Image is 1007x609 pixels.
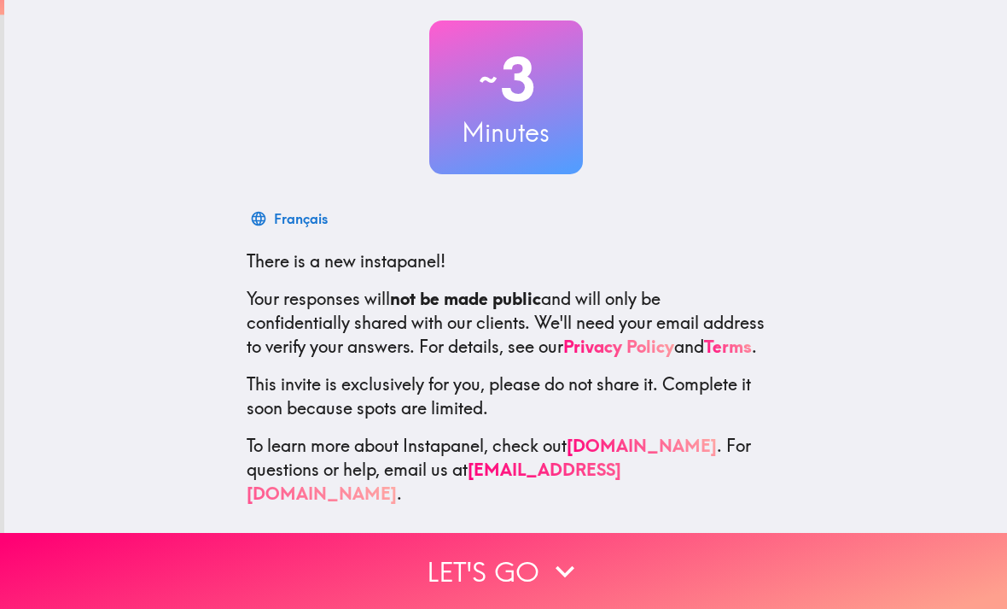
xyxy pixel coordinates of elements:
p: Your responses will and will only be confidentially shared with our clients. We'll need your emai... [247,287,765,359]
p: This invite is exclusively for you, please do not share it. Complete it soon because spots are li... [247,372,765,420]
button: Français [247,202,335,236]
a: [EMAIL_ADDRESS][DOMAIN_NAME] [247,459,621,504]
a: [DOMAIN_NAME] [567,435,717,456]
span: ~ [476,54,500,105]
h3: Minutes [429,114,583,150]
p: To learn more about Instapanel, check out . For questions or help, email us at . [247,434,765,506]
b: not be made public [390,288,541,309]
h2: 3 [429,44,583,114]
span: There is a new instapanel! [247,250,445,272]
a: Privacy Policy [563,336,674,357]
a: Terms [704,336,752,357]
div: Français [274,207,328,231]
